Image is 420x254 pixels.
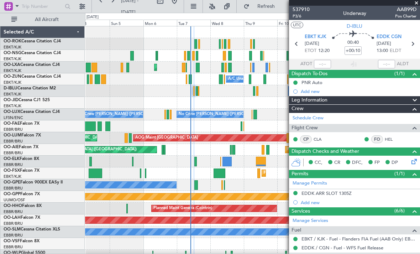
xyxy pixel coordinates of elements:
a: EBKT/KJK [4,92,21,97]
span: P3/6 [293,13,310,19]
input: Trip Number [22,1,63,12]
span: OO-LAH [4,216,21,220]
div: No Crew [PERSON_NAME] ([PERSON_NAME]) [179,109,264,120]
a: OO-GPPFalcon 7X [4,192,40,196]
span: OO-HHO [4,204,22,208]
a: EBBR/BRU [4,244,23,250]
a: Schedule Crew [293,115,324,122]
a: OO-LAHFalcon 7X [4,216,40,220]
span: Services [292,207,310,216]
span: OO-FSX [4,169,20,173]
a: OO-VSFFalcon 8X [4,239,40,243]
a: EBKT/KJK [4,45,21,50]
div: EDDK ARR SLOT 1305Z [301,190,352,196]
button: All Aircraft [8,14,77,25]
a: EBBR/BRU [4,221,23,226]
span: CC, [315,159,322,166]
a: EBKT/KJK [4,103,21,109]
a: EBBR/BRU [4,162,23,167]
span: (6/6) [394,207,405,214]
a: HEL [385,136,401,142]
div: No Crew [PERSON_NAME] ([PERSON_NAME]) [78,109,163,120]
a: CLA [314,136,330,142]
a: OO-GPEFalcon 900EX EASy II [4,180,63,185]
span: 12:20 [318,47,330,55]
a: LFSN/ENC [4,115,23,120]
span: OO-LXA [4,63,20,67]
a: EBKT/KJK [4,56,21,62]
a: OO-AIEFalcon 7X [4,145,38,149]
span: ELDT [390,47,401,55]
a: OO-FAEFalcon 7X [4,121,40,126]
a: EBBR/BRU [4,139,23,144]
span: Permits [292,170,308,178]
div: Thu 9 [244,20,277,26]
span: AAB99D [395,6,416,13]
span: OO-LUM [4,133,21,138]
span: OO-ELK [4,157,20,161]
div: Tue 7 [177,20,210,26]
div: Planned Maint Kortrijk-[GEOGRAPHIC_DATA] [156,62,239,73]
span: Pos Charter [395,13,416,19]
span: All Aircraft [19,17,75,22]
span: 537910 [293,6,310,13]
div: CP [300,135,312,143]
a: EBBR/BRU [4,150,23,156]
span: Refresh [251,4,281,9]
a: EBKT / KJK - Fuel - Flanders FIA Fuel (AAB Only) EBKT / KJK [301,236,416,242]
span: Leg Information [292,96,327,104]
a: EBKT/KJK [4,68,21,73]
span: OO-FAE [4,121,20,126]
div: Add new [301,199,416,206]
a: OO-LUXCessna Citation CJ4 [4,110,60,114]
span: OO-AIE [4,145,19,149]
span: FP [374,159,380,166]
span: OO-LUX [4,110,20,114]
a: D-IBLUCessna Citation M2 [4,86,56,90]
div: Sat 4 [76,20,110,26]
a: OO-FSXFalcon 7X [4,169,40,173]
div: Mon 6 [143,20,177,26]
span: 13:00 [377,47,388,55]
input: --:-- [314,60,331,68]
div: PNR Auto [301,79,322,85]
a: Manage Services [293,217,328,224]
span: ETOT [305,47,316,55]
a: UUMO/OSF [4,197,25,203]
span: (1/1) [394,70,405,77]
a: OO-ZUNCessna Citation CJ4 [4,74,61,79]
a: OO-NSGCessna Citation CJ4 [4,51,61,55]
span: [DATE] [377,40,391,47]
span: Crew [292,105,304,113]
div: Sun 5 [110,20,143,26]
span: Dispatch To-Dos [292,70,327,78]
span: 00:40 [347,39,359,46]
a: OO-ELKFalcon 8X [4,157,39,161]
div: Underway [343,10,366,17]
div: AOG Maint [GEOGRAPHIC_DATA] [135,133,198,143]
span: DP [392,159,398,166]
div: Wed 8 [210,20,244,26]
span: OO-SLM [4,227,21,232]
div: Planned Maint Kortrijk-[GEOGRAPHIC_DATA] [264,168,347,178]
a: OO-LUMFalcon 7X [4,133,41,138]
a: EBBR/BRU [4,186,23,191]
span: EBKT KJK [305,33,326,41]
a: OO-HHOFalcon 8X [4,204,42,208]
span: EDDK CGN [377,33,401,41]
div: FO [371,135,383,143]
a: Manage Permits [293,180,327,187]
span: (1/1) [394,170,405,177]
span: DFC, [352,159,363,166]
span: D-IBLU [4,86,17,90]
div: Planned Maint [GEOGRAPHIC_DATA] ([GEOGRAPHIC_DATA]) [287,144,399,155]
a: OO-LXACessna Citation CJ4 [4,63,60,67]
a: OO-JIDCessna CJ1 525 [4,98,50,102]
span: OO-GPE [4,180,20,185]
span: OO-JID [4,98,19,102]
span: OO-NSG [4,51,21,55]
span: CR [334,159,340,166]
span: Fuel [292,226,301,234]
a: EDDK / CGN - Fuel - WFS Fuel Release [301,245,383,251]
a: EBBR/BRU [4,127,23,132]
